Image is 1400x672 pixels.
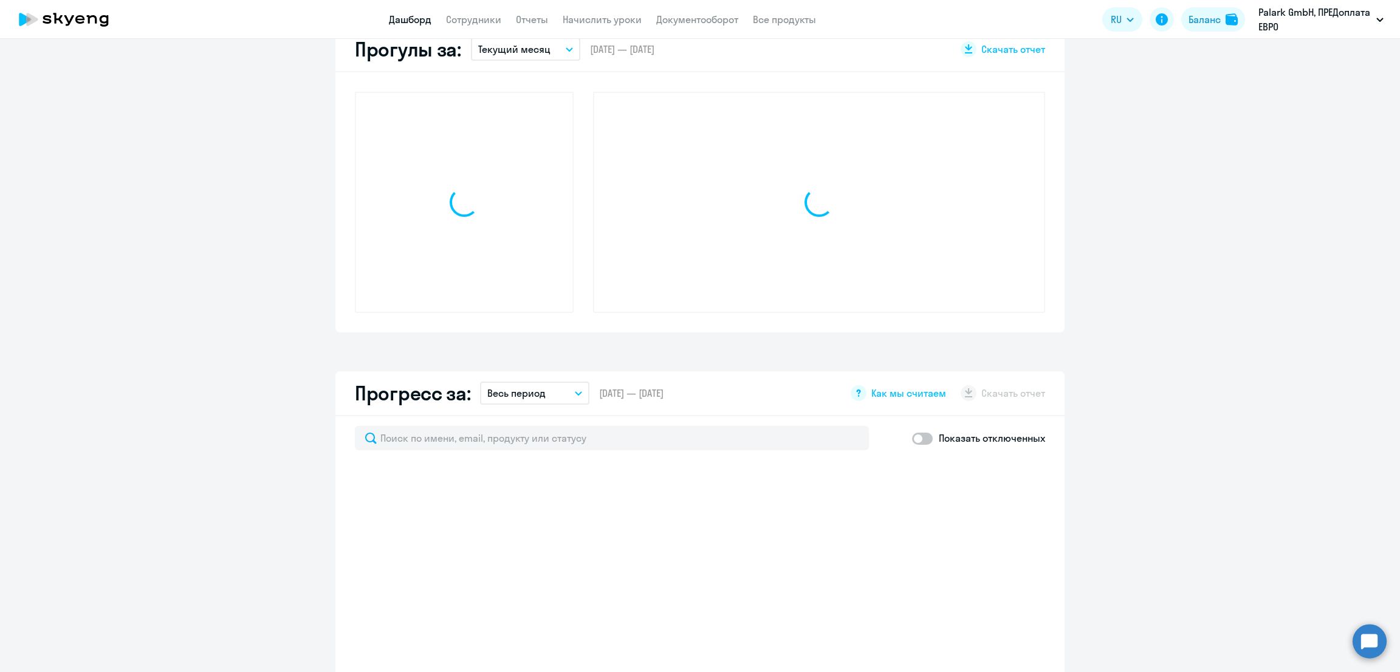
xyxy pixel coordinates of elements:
p: Palark GmbH, ПРЕДоплата ЕВРО [1258,5,1371,34]
h2: Прогулы за: [355,37,461,61]
span: Как мы считаем [871,386,946,400]
a: Все продукты [753,13,816,26]
a: Дашборд [389,13,431,26]
p: Весь период [487,386,546,400]
span: [DATE] — [DATE] [599,386,664,400]
a: Документооборот [656,13,738,26]
button: RU [1102,7,1142,32]
p: Текущий месяц [478,42,551,57]
a: Отчеты [516,13,548,26]
a: Начислить уроки [563,13,642,26]
button: Palark GmbH, ПРЕДоплата ЕВРО [1252,5,1390,34]
button: Текущий месяц [471,38,580,61]
img: balance [1226,13,1238,26]
h2: Прогресс за: [355,381,470,405]
input: Поиск по имени, email, продукту или статусу [355,426,869,450]
span: Скачать отчет [981,43,1045,56]
span: [DATE] — [DATE] [590,43,654,56]
div: Баланс [1189,12,1221,27]
button: Балансbalance [1181,7,1245,32]
a: Сотрудники [446,13,501,26]
button: Весь период [480,382,589,405]
span: RU [1111,12,1122,27]
p: Показать отключенных [939,431,1045,445]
